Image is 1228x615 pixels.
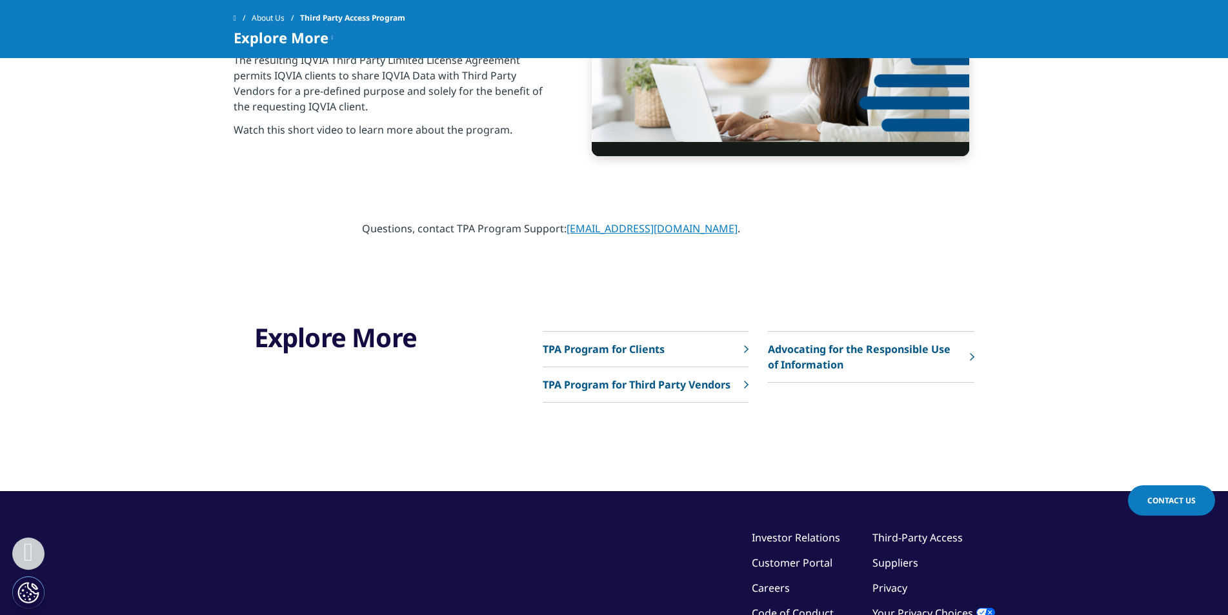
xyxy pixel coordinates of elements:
a: Suppliers [872,556,918,570]
a: Careers [752,581,790,595]
p: The resulting IQVIA Third Party Limited License Agreement permits IQVIA clients to share IQVIA Da... [234,52,547,122]
p: TPA Program for Clients [543,341,665,357]
h3: Explore More [254,321,470,354]
p: TPA Program for Third Party Vendors [543,377,730,392]
a: Investor Relations [752,530,840,545]
p: Advocating for the Responsible Use of Information [768,341,963,372]
p: Watch this short video to learn more about the program. [234,122,547,145]
a: Privacy [872,581,907,595]
button: Cookies Settings [12,576,45,609]
a: Contact Us [1128,485,1215,516]
span: Contact Us [1147,495,1196,506]
a: Third-Party Access [872,530,963,545]
a: About Us [252,6,300,30]
a: Customer Portal [752,556,832,570]
span: Explore More [234,30,328,45]
span: Third Party Access Program [300,6,405,30]
a: TPA Program for Clients [543,332,749,367]
p: Questions, contact TPA Program Support: . [362,221,866,244]
a: [EMAIL_ADDRESS][DOMAIN_NAME] [567,221,738,236]
a: TPA Program for Third Party Vendors [543,367,749,403]
a: Advocating for the Responsible Use of Information [768,332,974,383]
